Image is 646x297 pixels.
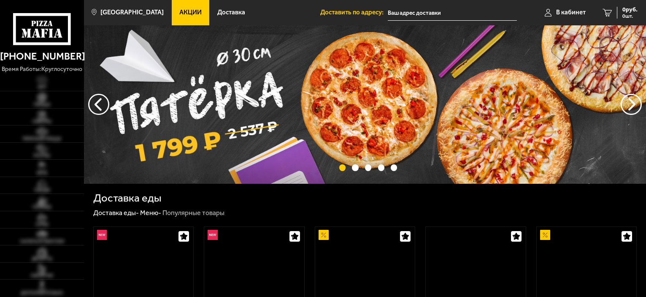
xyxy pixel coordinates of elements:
button: точки переключения [339,164,346,171]
button: точки переключения [352,164,358,171]
span: Акции [179,9,202,16]
button: точки переключения [391,164,397,171]
div: Популярные товары [162,209,224,218]
span: В кабинет [556,9,586,16]
button: следующий [88,94,109,115]
button: предыдущий [621,94,642,115]
span: 0 шт. [622,14,638,19]
span: 0 руб. [622,7,638,13]
span: Доставка [217,9,245,16]
span: [GEOGRAPHIC_DATA] [100,9,164,16]
span: Доставить по адресу: [320,9,388,16]
h1: Доставка еды [93,193,161,204]
img: Акционный [319,230,329,240]
a: Доставка еды- [93,209,139,217]
img: Новинка [97,230,107,240]
img: Акционный [540,230,550,240]
img: Новинка [208,230,218,240]
button: точки переключения [365,164,371,171]
input: Ваш адрес доставки [388,5,517,21]
button: точки переключения [378,164,384,171]
a: Меню- [140,209,161,217]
